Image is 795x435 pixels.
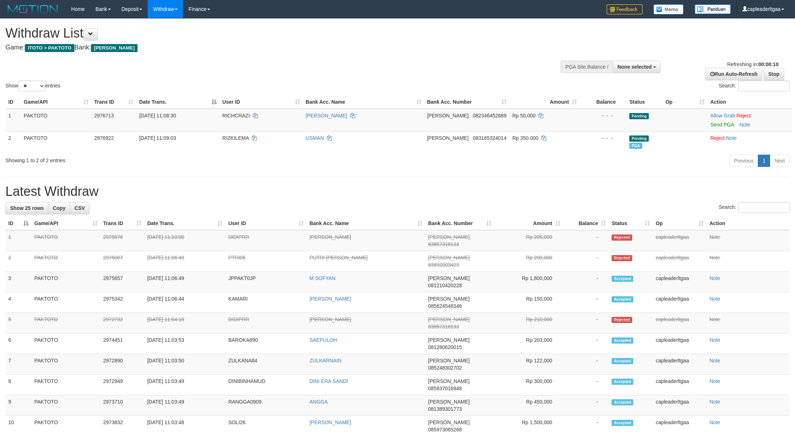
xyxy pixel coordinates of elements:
[100,375,144,395] td: 2972949
[225,292,307,313] td: KAMARI
[31,354,100,375] td: PAKTOTO
[144,333,226,354] td: [DATE] 11:03:53
[70,202,90,214] a: CSV
[306,135,324,141] a: USMAN
[5,395,31,416] td: 9
[94,113,114,119] span: 2976713
[5,217,31,230] th: ID: activate to sort column descending
[225,272,307,292] td: JPPAKT0JP
[428,262,459,268] span: Copy 83892003423 to clipboard
[653,217,707,230] th: Op: activate to sort column ascending
[607,4,643,14] img: Feedback.jpg
[424,95,509,109] th: Bank Acc. Number: activate to sort column ascending
[494,375,563,395] td: Rp 300,000
[144,395,226,416] td: [DATE] 11:03:49
[5,131,21,152] td: 2
[5,333,31,354] td: 6
[617,64,652,70] span: None selected
[709,316,720,322] a: Note
[509,95,580,109] th: Amount: activate to sort column ascending
[726,135,737,141] a: Note
[764,68,784,80] a: Stop
[91,95,136,109] th: Trans ID: activate to sort column ascending
[494,292,563,313] td: Rp 150,000
[710,122,734,128] a: Send PGA
[662,95,707,109] th: Op: activate to sort column ascending
[494,313,563,333] td: Rp 210,000
[5,184,790,199] h1: Latest Withdraw
[428,378,470,384] span: [PERSON_NAME]
[612,317,632,323] span: Rejected
[494,230,563,251] td: Rp 205,000
[144,251,226,272] td: [DATE] 11:06:49
[709,234,720,240] a: Note
[494,272,563,292] td: Rp 1,800,000
[653,4,684,14] img: Button%20Memo.svg
[309,275,335,281] a: M SOFYAN
[583,134,624,142] div: - - -
[31,313,100,333] td: PAKTOTO
[427,113,469,119] span: [PERSON_NAME]
[5,95,21,109] th: ID
[21,95,91,109] th: Game/API: activate to sort column ascending
[428,296,470,302] span: [PERSON_NAME]
[653,251,707,272] td: capleaderltgaa
[758,61,778,67] strong: 00:00:10
[770,155,790,167] a: Next
[139,113,176,119] span: [DATE] 11:08:30
[5,26,523,40] h1: Withdraw List
[31,251,100,272] td: PAKTOTO
[709,358,720,363] a: Note
[100,217,144,230] th: Trans ID: activate to sort column ascending
[709,378,720,384] a: Note
[512,135,538,141] span: Rp 350.000
[5,81,60,91] label: Show entries
[21,131,91,152] td: PAKTOTO
[5,4,60,14] img: MOTION_logo.png
[613,61,661,73] button: None selected
[563,354,609,375] td: -
[5,354,31,375] td: 7
[5,109,21,132] td: 1
[5,230,31,251] td: 1
[5,292,31,313] td: 4
[31,292,100,313] td: PAKTOTO
[512,113,536,119] span: Rp 50.000
[612,420,633,426] span: Accepted
[21,109,91,132] td: PAKTOTO
[563,217,609,230] th: Balance: activate to sort column ascending
[428,283,462,288] span: Copy 081210420228 to clipboard
[428,358,470,363] span: [PERSON_NAME]
[225,230,307,251] td: DIDIPRR
[653,333,707,354] td: capleaderltgaa
[561,61,613,73] div: PGA Site Balance /
[225,395,307,416] td: RANGGA0909
[307,217,425,230] th: Bank Acc. Name: activate to sort column ascending
[427,135,469,141] span: [PERSON_NAME]
[428,324,459,330] span: Copy 83857318133 to clipboard
[220,95,303,109] th: User ID: activate to sort column ascending
[563,375,609,395] td: -
[225,217,307,230] th: User ID: activate to sort column ascending
[612,358,633,364] span: Accepted
[100,230,144,251] td: 2975676
[563,251,609,272] td: -
[653,230,707,251] td: capleaderltgaa
[309,234,351,240] a: [PERSON_NAME]
[612,296,633,302] span: Accepted
[710,135,725,141] a: Reject
[25,44,74,52] span: ITOTO > PAKTOTO
[53,205,65,211] span: Copy
[225,333,307,354] td: BAROKA890
[629,113,649,119] span: Pending
[494,333,563,354] td: Rp 203,000
[738,202,790,213] input: Search:
[709,337,720,343] a: Note
[5,313,31,333] td: 5
[428,241,459,247] span: Copy 83857318133 to clipboard
[309,399,328,405] a: ANGGA
[425,217,494,230] th: Bank Acc. Number: activate to sort column ascending
[5,202,48,214] a: Show 25 rows
[563,230,609,251] td: -
[653,354,707,375] td: capleaderltgaa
